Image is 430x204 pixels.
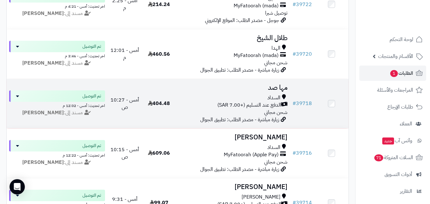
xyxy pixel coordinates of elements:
div: اخر تحديث: أمس - 3:46 م [9,52,105,59]
div: اخر تحديث: أمس - 12:02 م [9,102,105,109]
a: وآتس آبجديد [359,133,426,148]
span: السلات المتروكة [374,153,413,162]
span: المراجعات والأسئلة [377,86,413,95]
span: زيارة مباشرة - مصدر الطلب: تطبيق الجوال [200,66,279,74]
span: MyFatoorah (mada) [234,2,278,10]
h3: مها صد [179,84,287,91]
div: اخر تحديث: أمس - 4:21 م [9,3,105,9]
span: تم التوصيل [82,93,101,99]
strong: [PERSON_NAME] [22,158,64,166]
strong: [PERSON_NAME] [22,109,64,116]
span: أدوات التسويق [384,170,412,179]
span: زيارة مباشرة - مصدر الطلب: تطبيق الجوال [200,116,279,123]
span: السداد [267,94,280,102]
span: 609.06 [148,149,170,157]
span: السداد [267,144,280,151]
div: مسند إلى: [4,159,110,166]
span: تم التوصيل [82,143,101,149]
span: الهدا [271,45,280,52]
span: # [293,1,296,8]
div: مسند إلى: [4,109,110,116]
h3: [PERSON_NAME] [179,183,287,191]
span: شحن مجاني [264,59,287,67]
span: جديد [382,137,394,144]
span: الطلبات [390,69,413,78]
span: شحن مجاني [264,158,287,166]
span: # [293,50,296,58]
img: logo-2.png [387,6,424,20]
a: العملاء [359,116,426,131]
span: أمس - 12:01 م [110,46,139,61]
h3: [PERSON_NAME] [179,134,287,141]
a: أدوات التسويق [359,167,426,182]
strong: [PERSON_NAME] [22,59,64,67]
span: 214.24 [148,1,170,8]
a: التقارير [359,184,426,199]
span: أمس - 10:27 ص [110,96,139,111]
span: 71 [374,154,384,162]
span: MyFatoorah (mada) [234,52,278,59]
span: الأقسام والمنتجات [378,52,413,61]
span: تم التوصيل [82,43,101,50]
span: 1 [390,70,398,77]
span: جوجل - مصدر الطلب: الموقع الإلكتروني [205,17,279,24]
span: التقارير [400,187,412,196]
a: السلات المتروكة71 [359,150,426,165]
span: لوحة التحكم [390,35,413,44]
div: Open Intercom Messenger [10,179,25,194]
a: #39716 [293,149,312,157]
span: الدفع عند التسليم (+7.00 SAR) [217,102,281,109]
span: تم التوصيل [82,192,101,199]
span: توصيل شبرا [265,9,287,17]
span: # [293,149,296,157]
span: MyFatoorah (Apple Pay) [224,151,278,158]
span: أمس - 10:15 ص [110,146,139,161]
div: مسند إلى: [4,10,110,17]
span: طلبات الإرجاع [387,102,413,111]
a: لوحة التحكم [359,32,426,47]
div: اخر تحديث: أمس - 12:22 م [9,151,105,158]
span: العملاء [400,119,412,128]
a: #39720 [293,50,312,58]
span: [PERSON_NAME] [242,193,280,201]
span: زيارة مباشرة - مصدر الطلب: تطبيق الجوال [200,165,279,173]
span: # [293,100,296,107]
span: 404.48 [148,100,170,107]
a: #39722 [293,1,312,8]
span: 460.56 [148,50,170,58]
a: المراجعات والأسئلة [359,82,426,98]
div: مسند إلى: [4,60,110,67]
a: طلبات الإرجاع [359,99,426,115]
a: الطلبات1 [359,66,426,81]
span: وآتس آب [382,136,412,145]
a: #39718 [293,100,312,107]
span: شحن مجاني [264,109,287,116]
h3: طلال الشيخ [179,34,287,42]
strong: [PERSON_NAME] [22,10,64,17]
